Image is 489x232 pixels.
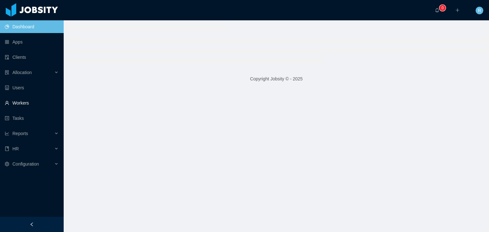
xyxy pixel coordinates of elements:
[5,112,59,125] a: icon: profileTasks
[455,8,460,12] i: icon: plus
[478,7,481,14] span: R
[5,162,9,166] i: icon: setting
[5,147,9,151] i: icon: book
[64,68,489,90] footer: Copyright Jobsity © - 2025
[5,81,59,94] a: icon: robotUsers
[12,70,32,75] span: Allocation
[5,51,59,64] a: icon: auditClients
[12,146,19,151] span: HR
[435,8,439,12] i: icon: bell
[5,97,59,109] a: icon: userWorkers
[5,131,9,136] i: icon: line-chart
[5,36,59,48] a: icon: appstoreApps
[12,161,39,167] span: Configuration
[12,131,28,136] span: Reports
[439,5,446,11] sup: 0
[5,20,59,33] a: icon: pie-chartDashboard
[5,70,9,75] i: icon: solution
